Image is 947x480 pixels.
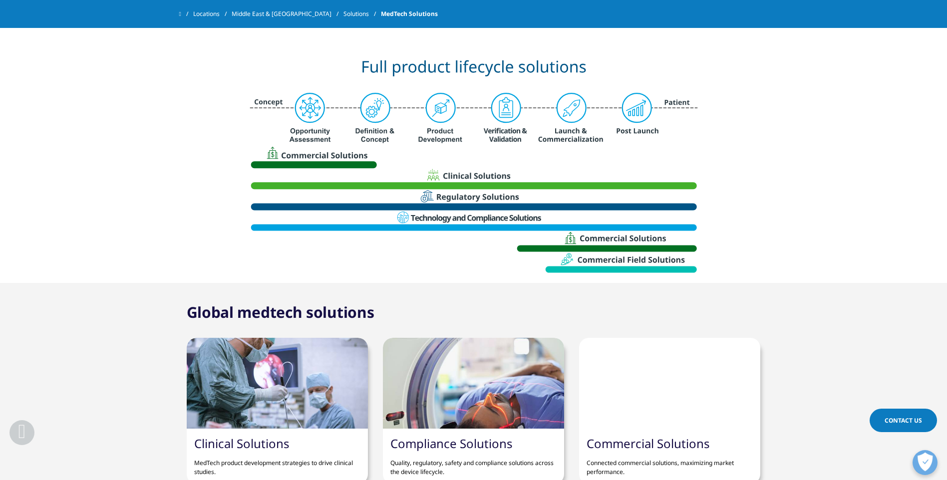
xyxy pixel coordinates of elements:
[913,450,938,475] button: فتح التفضيلات
[870,409,937,432] a: Contact Us
[587,435,710,452] a: Commercial Solutions
[194,451,360,477] p: MedTech product development strategies to drive clinical studies.
[343,5,381,23] a: Solutions
[249,51,698,281] img: From Concept to Market
[193,5,232,23] a: Locations
[390,435,513,452] a: Compliance Solutions
[232,5,343,23] a: Middle East & [GEOGRAPHIC_DATA]
[390,451,557,477] p: Quality, regulatory, safety and compliance solutions across the device lifecycle.
[194,435,290,452] a: Clinical Solutions
[381,5,438,23] span: MedTech Solutions
[187,302,374,322] h2: Global medtech solutions
[587,451,753,477] p: Connected commercial solutions, maximizing market performance.
[885,416,922,425] span: Contact Us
